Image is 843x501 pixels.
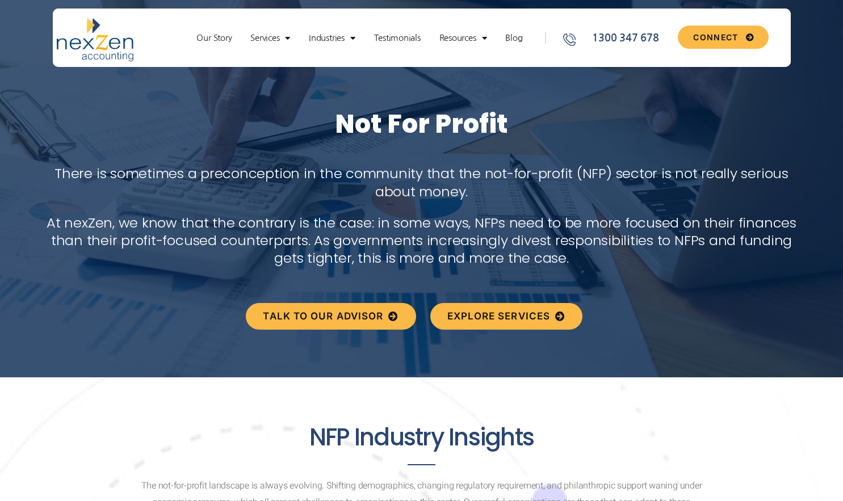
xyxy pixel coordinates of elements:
[191,32,237,44] a: Our Story
[245,32,296,44] a: Services
[263,311,383,321] span: TALK TO OUR ADVISOR
[42,165,801,200] p: There is sometimes a preconception in the community that the not-for-profit (NFP) sector is not r...
[693,33,738,41] span: CONNECT
[678,26,768,49] a: CONNECT
[42,214,801,267] p: At nexZen, we know that the contrary is the case: in some ways, NFPs need to be more focused on t...
[246,303,416,330] a: TALK TO OUR ADVISOR
[589,31,659,46] span: 1300 347 678
[153,423,691,452] h2: NFP Industry Insights
[500,32,528,44] a: Blog
[368,32,426,44] a: Testimonials
[180,32,539,44] nav: Menu
[447,311,551,321] span: EXPLORE SERVICES
[561,31,674,46] a: 1300 347 678
[430,303,583,330] a: EXPLORE SERVICES
[434,32,493,44] a: Resources
[303,32,360,44] a: Industries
